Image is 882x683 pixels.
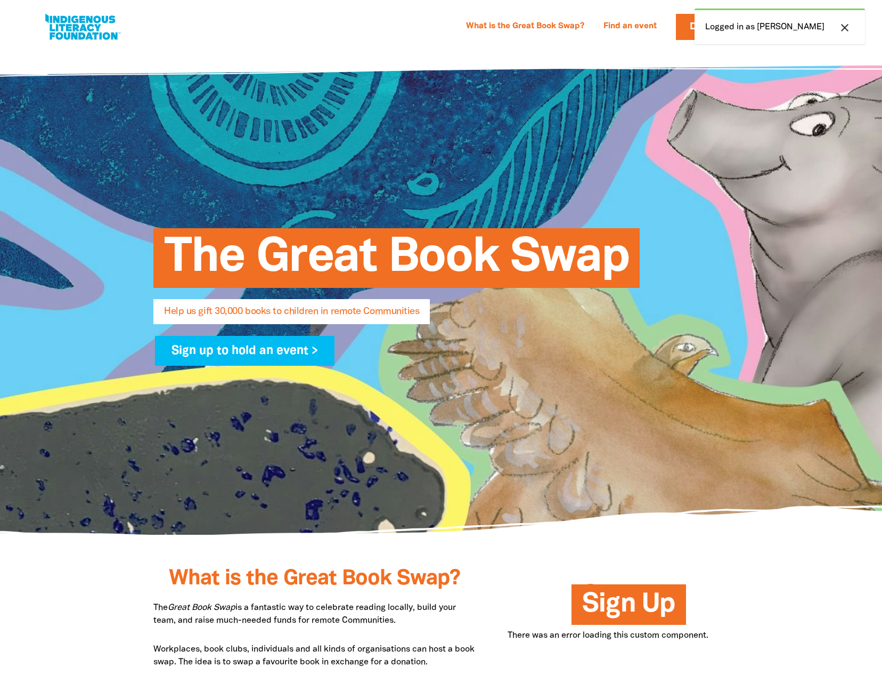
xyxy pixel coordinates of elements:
[835,21,854,35] button: close
[508,629,729,642] div: There was an error loading this custom component.
[460,18,591,35] a: What is the Great Book Swap?
[169,569,460,589] span: What is the Great Book Swap?
[155,336,334,366] a: Sign up to hold an event >
[153,601,476,627] p: The is a fantastic way to celebrate reading locally, build your team, and raise much-needed funds...
[695,9,865,44] div: Logged in as [PERSON_NAME]
[164,307,419,324] span: Help us gift 30,000 books to children in remote Communities
[838,21,851,34] i: close
[164,236,629,288] span: The Great Book Swap
[168,604,235,612] em: Great Book Swap
[597,18,663,35] a: Find an event
[582,592,675,625] span: Sign Up
[676,14,743,40] a: Donate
